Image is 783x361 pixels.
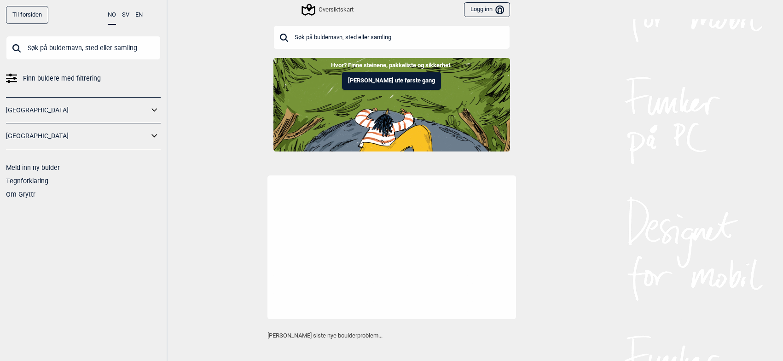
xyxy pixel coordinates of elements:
[108,6,116,25] button: NO
[135,6,143,24] button: EN
[6,72,161,85] a: Finn buldere med filtrering
[273,25,510,49] input: Søk på buldernavn, sted eller samling
[342,72,441,90] button: [PERSON_NAME] ute første gang
[6,129,149,143] a: [GEOGRAPHIC_DATA]
[303,4,354,15] div: Oversiktskart
[6,36,161,60] input: Søk på buldernavn, sted eller samling
[7,61,776,70] p: Hvor? Finne steinene, pakkeliste og sikkerhet.
[6,104,149,117] a: [GEOGRAPHIC_DATA]
[23,72,101,85] span: Finn buldere med filtrering
[267,331,516,340] p: [PERSON_NAME] siste nye boulderproblem...
[6,164,60,171] a: Meld inn ny bulder
[122,6,129,24] button: SV
[6,177,48,185] a: Tegnforklaring
[273,58,510,151] img: Indoor to outdoor
[6,6,48,24] a: Til forsiden
[6,191,35,198] a: Om Gryttr
[464,2,510,17] button: Logg inn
